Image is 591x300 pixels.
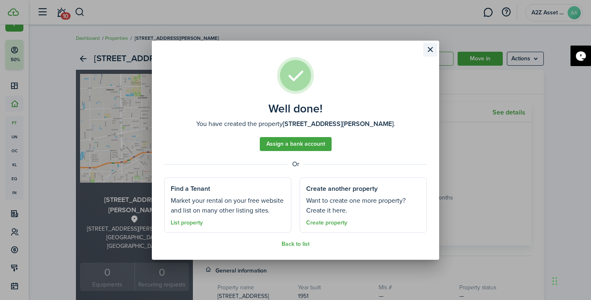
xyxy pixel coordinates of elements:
[550,261,591,300] iframe: Chat Widget
[164,159,427,169] well-done-separator: Or
[423,43,437,57] button: Close modal
[171,196,285,215] well-done-section-description: Market your rental on your free website and list on many other listing sites.
[260,137,332,151] a: Assign a bank account
[171,184,210,194] well-done-section-title: Find a Tenant
[283,119,394,128] b: [STREET_ADDRESS][PERSON_NAME]
[306,184,378,194] well-done-section-title: Create another property
[282,241,309,247] a: Back to list
[196,119,395,129] well-done-description: You have created the property .
[306,196,420,215] well-done-section-description: Want to create one more property? Create it here.
[268,102,323,115] well-done-title: Well done!
[552,269,557,293] div: Drag
[171,220,203,226] a: List property
[306,220,347,226] a: Create property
